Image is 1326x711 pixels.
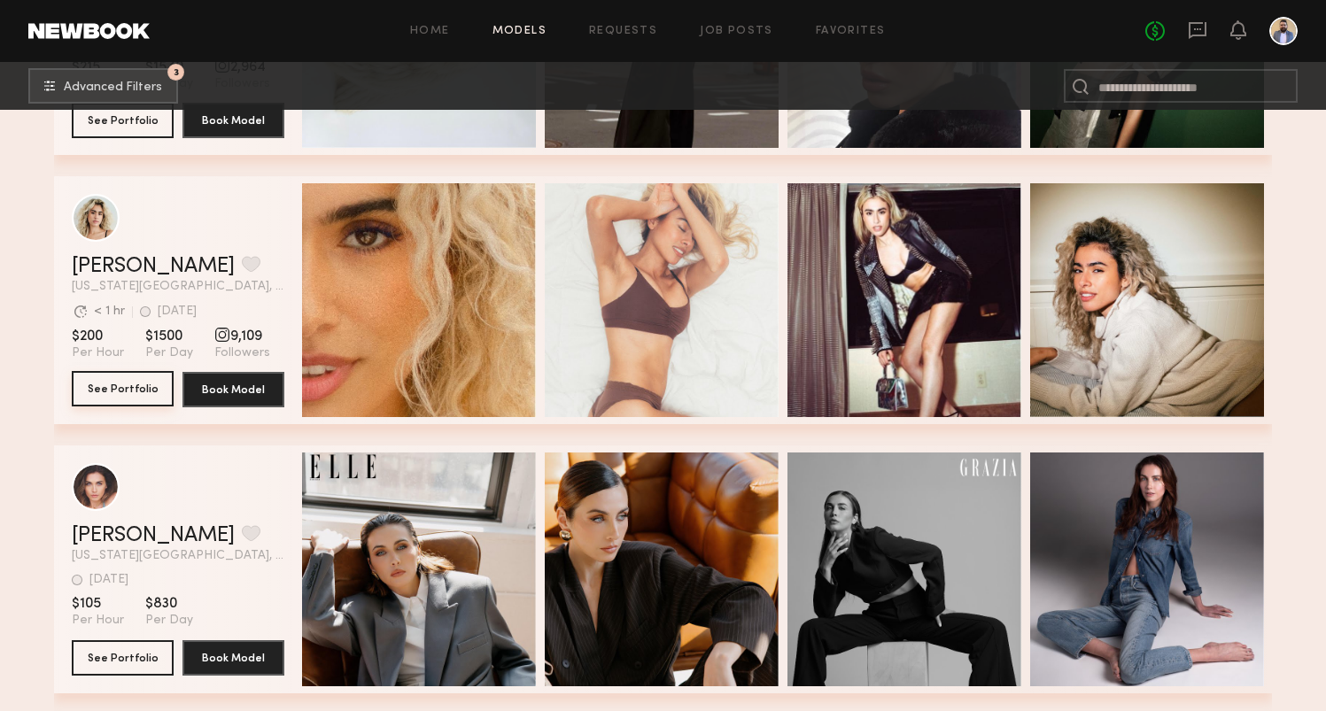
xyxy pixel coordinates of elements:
[174,68,179,76] span: 3
[72,103,174,138] button: See Portfolio
[72,372,174,407] a: See Portfolio
[182,372,284,407] button: Book Model
[72,328,124,345] span: $200
[72,640,174,676] button: See Portfolio
[182,640,284,676] button: Book Model
[72,256,235,277] a: [PERSON_NAME]
[182,103,284,138] button: Book Model
[145,345,193,361] span: Per Day
[214,345,270,361] span: Followers
[589,26,657,37] a: Requests
[492,26,547,37] a: Models
[72,595,124,613] span: $105
[158,305,197,318] div: [DATE]
[89,574,128,586] div: [DATE]
[72,281,284,293] span: [US_STATE][GEOGRAPHIC_DATA], [GEOGRAPHIC_DATA]
[410,26,450,37] a: Home
[145,328,193,345] span: $1500
[72,613,124,629] span: Per Hour
[72,345,124,361] span: Per Hour
[72,550,284,562] span: [US_STATE][GEOGRAPHIC_DATA], [GEOGRAPHIC_DATA]
[64,81,162,94] span: Advanced Filters
[145,613,193,629] span: Per Day
[816,26,886,37] a: Favorites
[94,305,125,318] div: < 1 hr
[700,26,773,37] a: Job Posts
[72,525,235,546] a: [PERSON_NAME]
[214,328,270,345] span: 9,109
[28,68,178,104] button: 3Advanced Filters
[145,595,193,613] span: $830
[72,371,174,406] button: See Portfolio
